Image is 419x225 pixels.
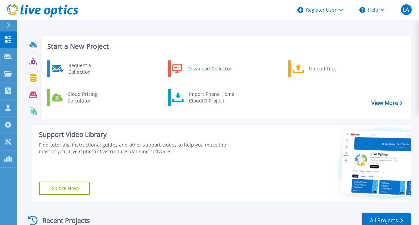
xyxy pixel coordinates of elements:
a: View More [371,100,402,106]
div: Download Collector [184,62,234,75]
a: Explore Now! [39,182,90,195]
div: Import Phone Home CloudIQ Project [186,91,238,104]
div: Find tutorials, instructional guides and other support videos to help you make the most of your L... [39,142,236,155]
a: Download Collector [168,60,236,77]
a: Request a Collection [47,60,115,77]
span: LA [403,7,409,12]
div: Support Video Library [39,130,236,139]
a: Upload Files [288,60,357,77]
div: Upload Files [306,62,355,75]
a: Cloud Pricing Calculator [47,89,115,106]
div: Cloud Pricing Calculator [64,91,114,104]
h3: Start a New Project [47,43,402,50]
div: Request a Collection [65,62,114,75]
